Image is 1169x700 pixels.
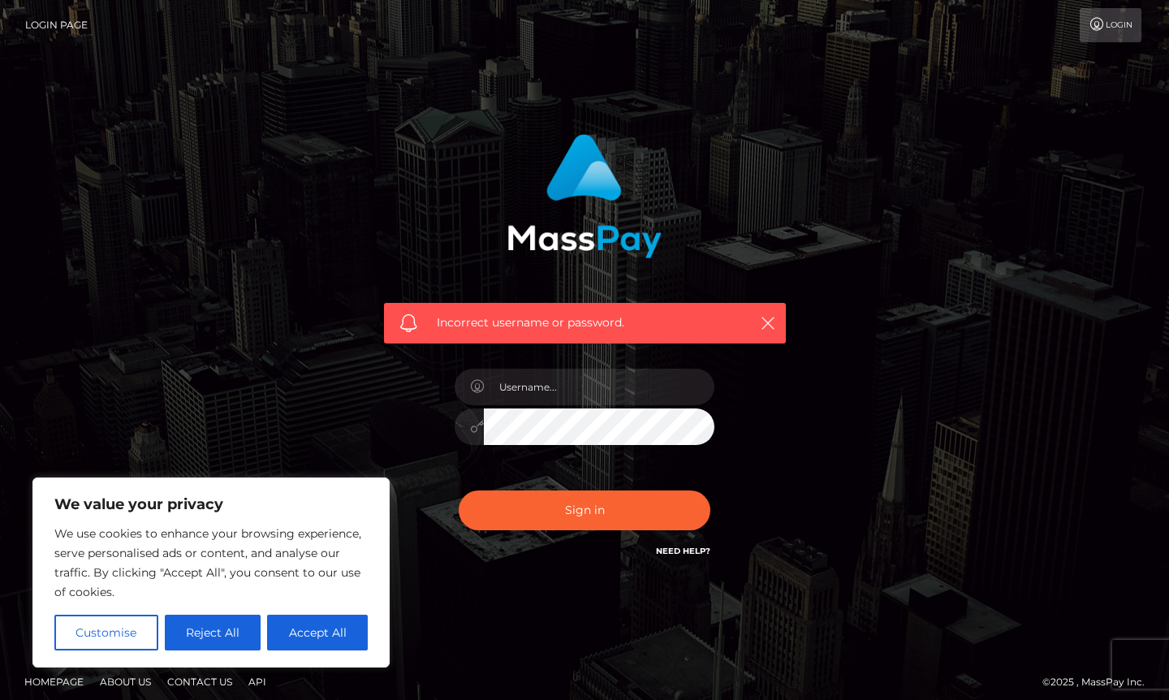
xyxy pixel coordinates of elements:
input: Username... [484,369,714,405]
a: About Us [93,669,157,694]
p: We value your privacy [54,495,368,514]
div: We value your privacy [32,477,390,668]
div: © 2025 , MassPay Inc. [1042,673,1157,691]
button: Sign in [459,490,710,530]
a: Need Help? [656,546,710,556]
img: MassPay Login [507,134,662,258]
a: Login Page [25,8,88,42]
p: We use cookies to enhance your browsing experience, serve personalised ads or content, and analys... [54,524,368,602]
button: Reject All [165,615,261,650]
button: Customise [54,615,158,650]
button: Accept All [267,615,368,650]
a: API [242,669,273,694]
span: Incorrect username or password. [437,314,733,331]
a: Homepage [18,669,90,694]
a: Login [1080,8,1141,42]
a: Contact Us [161,669,239,694]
